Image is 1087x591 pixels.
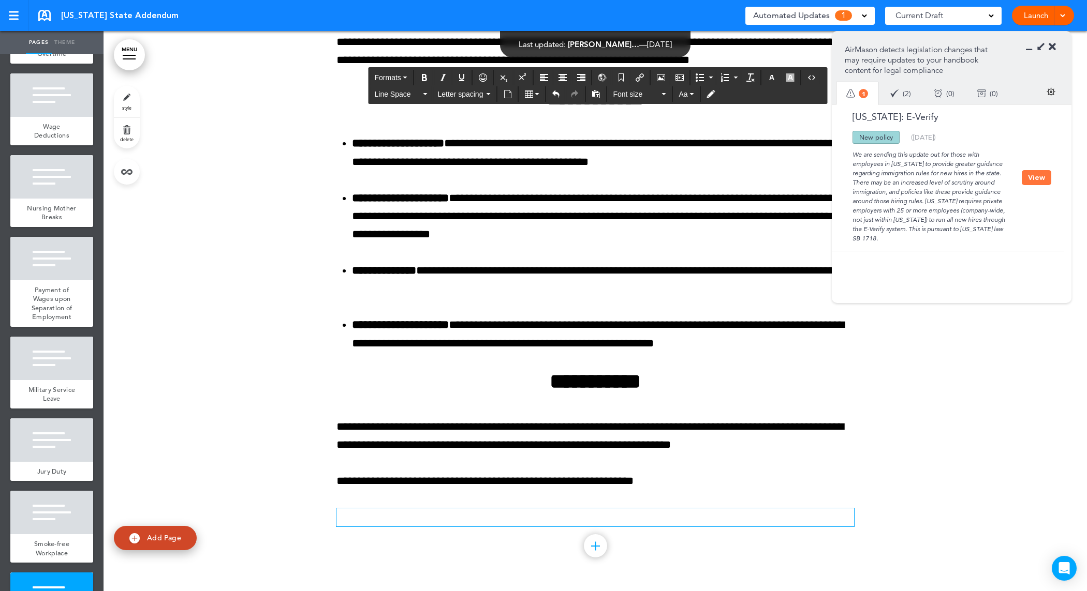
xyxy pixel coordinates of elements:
span: Line Space [375,89,421,99]
span: 1 [859,89,868,98]
div: Italic [434,70,452,85]
div: Align center [554,70,571,85]
span: [PERSON_NAME]… [568,39,639,49]
div: We are sending this update out for those with employees in [US_STATE] to provide greater guidance... [837,144,1022,243]
a: Launch [1020,6,1052,25]
span: [US_STATE] State Addendum [61,10,179,21]
span: Letter spacing [438,89,484,99]
a: MENU [114,39,145,70]
div: Table [520,86,544,102]
div: ( ) [922,80,966,107]
a: Smoke-free Workplace [10,534,93,563]
span: Formats [375,73,401,82]
img: settings.svg [1047,87,1055,96]
div: ( ) [911,134,936,141]
div: Insert/edit media [671,70,688,85]
div: Bold [416,70,433,85]
div: Toggle Tracking Changes [702,86,720,102]
a: Theme [52,31,78,54]
div: — [519,40,672,48]
div: Paste as text [587,86,605,102]
span: Wage Deductions [34,122,69,140]
span: Font size [613,89,659,99]
a: Nursing Mother Breaks [10,199,93,227]
div: Open Intercom Messenger [1052,556,1077,581]
span: delete [120,136,134,142]
img: apu_icons_done.svg [890,89,899,98]
p: AirMason detects legislation changes that may require updates to your handbook content for legal ... [845,44,994,75]
span: Automated Updates [753,8,830,23]
a: [US_STATE]: E-Verify [837,112,938,122]
a: Jury Duty [10,462,93,481]
div: Undo [547,86,565,102]
span: 1 [835,10,852,21]
span: Military Service Leave [28,385,76,403]
span: Jury Duty [37,467,67,476]
div: ( ) [966,80,1009,107]
div: Align left [535,70,553,85]
a: Wage Deductions [10,117,93,145]
img: apu_icons_archive.svg [977,89,986,98]
span: [DATE] [913,133,934,141]
div: Insert/edit airmason link [631,70,649,85]
span: Add Page [147,533,181,542]
a: Military Service Leave [10,380,93,408]
div: Numbered list [717,70,741,85]
a: Pages [26,31,52,54]
img: add.svg [129,533,140,543]
div: Underline [453,70,471,85]
span: 0 [948,90,952,97]
span: style [122,104,131,111]
span: 0 [992,90,996,97]
span: Smoke-free Workplace [34,539,69,557]
span: Payment of Wages upon Separation of Employment [32,285,72,322]
div: Insert document [499,86,517,102]
div: Insert/Edit global anchor link [594,70,611,85]
span: [DATE] [647,39,672,49]
div: Bullet list [692,70,716,85]
div: Align right [572,70,590,85]
div: Superscript [514,70,532,85]
div: Clear formatting [742,70,759,85]
div: Source code [803,70,820,85]
span: Nursing Mother Breaks [27,204,76,222]
span: 2 [905,90,909,97]
a: Payment of Wages upon Separation of Employment [10,280,93,327]
div: Redo [566,86,583,102]
div: Airmason image [652,70,670,85]
div: ( ) [879,80,922,107]
a: delete [114,117,140,148]
div: Subscript [495,70,513,85]
span: Current Draft [895,8,943,23]
a: style [114,86,140,117]
span: Last updated: [519,39,566,49]
div: Anchor [612,70,630,85]
div: New policy [853,131,900,144]
span: Aa [679,90,687,98]
a: Add Page [114,526,197,550]
img: apu_icons_remind.svg [934,89,943,98]
button: View [1022,170,1051,185]
img: apu_icons_todo.svg [846,89,855,98]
